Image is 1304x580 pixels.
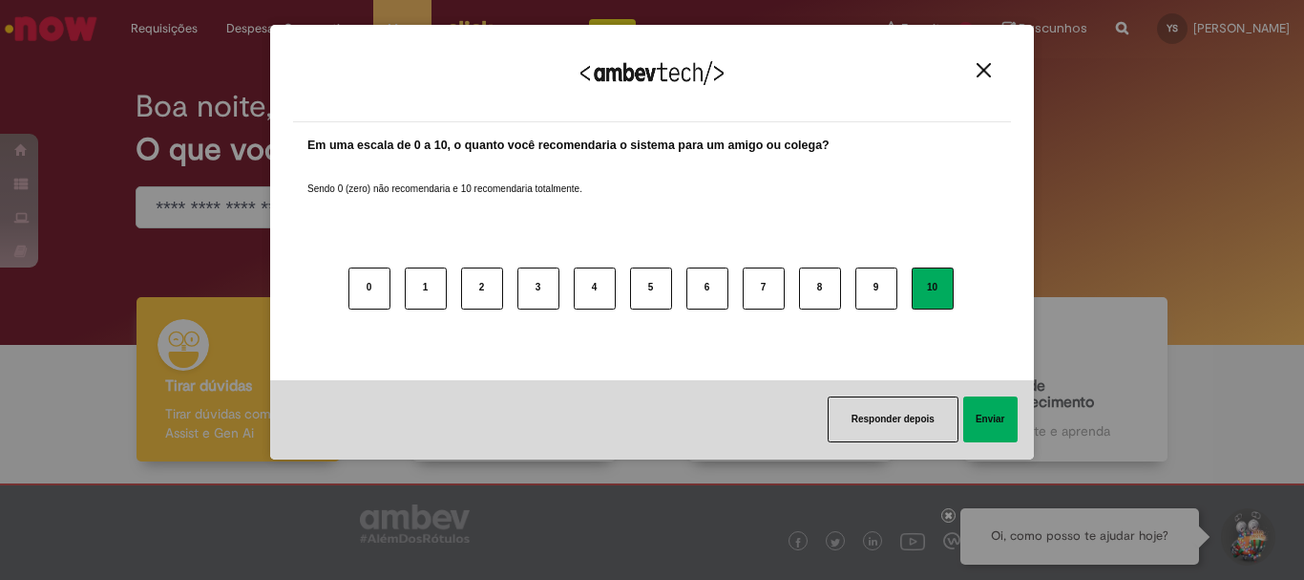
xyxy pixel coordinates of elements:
button: 6 [686,268,728,310]
button: Enviar [963,397,1018,442]
button: 8 [799,268,841,310]
button: 2 [461,268,503,310]
button: 3 [517,268,559,310]
label: Em uma escala de 0 a 10, o quanto você recomendaria o sistema para um amigo ou colega? [307,137,830,155]
button: 9 [855,268,897,310]
button: 0 [348,268,390,310]
img: Close [977,63,991,77]
button: 4 [574,268,616,310]
button: 5 [630,268,672,310]
label: Sendo 0 (zero) não recomendaria e 10 recomendaria totalmente. [307,160,582,196]
button: 7 [743,268,785,310]
button: Close [971,62,997,78]
img: Logo Ambevtech [580,61,724,85]
button: 1 [405,268,447,310]
button: 10 [912,268,954,310]
button: Responder depois [828,397,958,442]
